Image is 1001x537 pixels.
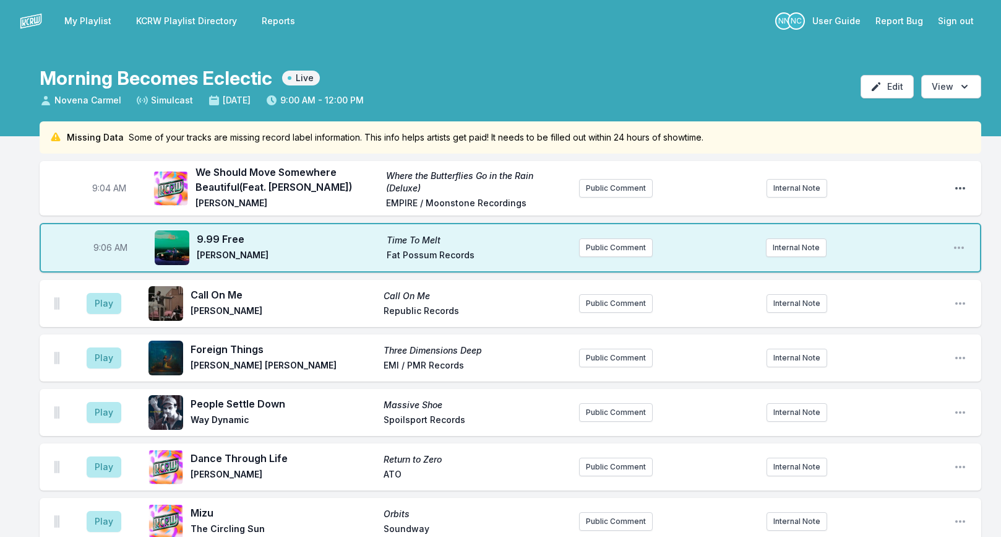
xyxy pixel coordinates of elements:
[579,179,653,198] button: Public Comment
[767,294,827,313] button: Internal Note
[386,170,569,194] span: Where the Butterflies Go in the Rain (Deluxe)
[954,406,966,419] button: Open playlist item options
[87,293,121,314] button: Play
[148,341,183,375] img: Three Dimensions Deep
[148,395,183,430] img: Massive Shoe
[579,458,653,476] button: Public Comment
[579,512,653,531] button: Public Comment
[197,232,379,247] span: 9.99 Free
[40,67,272,89] h1: Morning Becomes Eclectic
[861,75,914,98] button: Edit
[954,297,966,310] button: Open playlist item options
[953,242,965,254] button: Open playlist item options
[868,10,930,32] a: Report Bug
[129,131,703,144] span: Some of your tracks are missing record label information. This info helps artists get paid! It ne...
[87,511,121,532] button: Play
[191,414,376,429] span: Way Dynamic
[191,287,376,302] span: Call On Me
[67,131,124,144] span: Missing Data
[387,234,569,247] span: Time To Melt
[384,508,569,520] span: Orbits
[191,505,376,520] span: Mizu
[954,461,966,473] button: Open playlist item options
[191,396,376,411] span: People Settle Down
[767,458,827,476] button: Internal Note
[208,94,251,107] span: [DATE]
[954,352,966,364] button: Open playlist item options
[20,10,42,32] img: logo-white-87cec1fa9cbef997252546196dc51331.png
[87,402,121,423] button: Play
[54,461,59,473] img: Drag Handle
[384,344,569,357] span: Three Dimensions Deep
[954,182,966,194] button: Open playlist item options
[191,468,376,483] span: [PERSON_NAME]
[40,94,121,107] span: Novena Carmel
[54,406,59,419] img: Drag Handle
[766,238,827,257] button: Internal Note
[265,94,364,107] span: 9:00 AM - 12:00 PM
[191,342,376,357] span: Foreign Things
[191,305,376,320] span: [PERSON_NAME]
[579,403,653,422] button: Public Comment
[384,414,569,429] span: Spoilsport Records
[386,197,569,212] span: EMPIRE / Moonstone Recordings
[87,456,121,478] button: Play
[921,75,981,98] button: Open options
[384,453,569,466] span: Return to Zero
[384,290,569,302] span: Call On Me
[930,10,981,32] button: Sign out
[767,349,827,367] button: Internal Note
[155,230,189,265] img: Time To Melt
[148,450,183,484] img: Return to Zero
[87,347,121,369] button: Play
[153,171,188,206] img: Where the Butterflies Go in the Rain (Deluxe)
[197,249,379,264] span: [PERSON_NAME]
[136,94,193,107] span: Simulcast
[195,165,379,194] span: We Should Move Somewhere Beautiful (Feat. [PERSON_NAME])
[384,359,569,374] span: EMI / PMR Records
[54,297,59,310] img: Drag Handle
[384,399,569,411] span: Massive Shoe
[805,10,868,32] a: User Guide
[93,242,127,254] span: Timestamp
[387,249,569,264] span: Fat Possum Records
[767,179,827,198] button: Internal Note
[579,294,653,313] button: Public Comment
[54,352,59,364] img: Drag Handle
[54,515,59,528] img: Drag Handle
[579,238,653,257] button: Public Comment
[191,359,376,374] span: [PERSON_NAME] [PERSON_NAME]
[282,71,320,85] span: Live
[191,451,376,466] span: Dance Through Life
[148,286,183,321] img: Call On Me
[954,515,966,528] button: Open playlist item options
[767,512,827,531] button: Internal Note
[129,10,244,32] a: KCRW Playlist Directory
[788,12,805,30] p: Novena Carmel
[579,349,653,367] button: Public Comment
[384,305,569,320] span: Republic Records
[767,403,827,422] button: Internal Note
[775,12,793,30] p: Nassir Nassirzadeh
[195,197,379,212] span: [PERSON_NAME]
[92,182,126,194] span: Timestamp
[57,10,119,32] a: My Playlist
[384,468,569,483] span: ATO
[254,10,303,32] a: Reports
